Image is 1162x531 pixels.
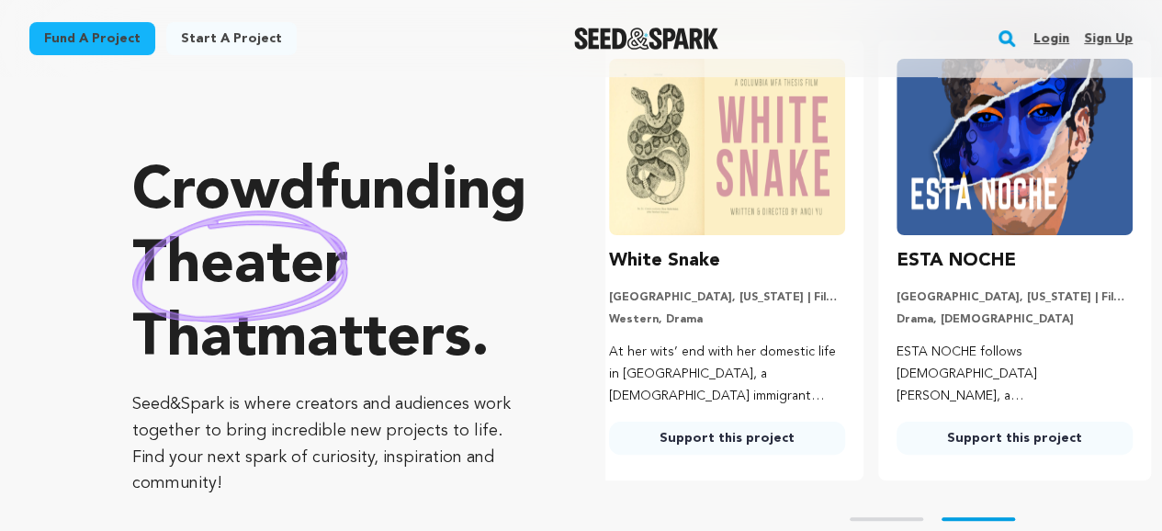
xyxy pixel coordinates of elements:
a: Login [1033,24,1069,53]
h3: ESTA NOCHE [897,246,1016,276]
a: Seed&Spark Homepage [574,28,718,50]
a: Sign up [1084,24,1133,53]
p: ESTA NOCHE follows [DEMOGRAPHIC_DATA] [PERSON_NAME], a [DEMOGRAPHIC_DATA], homeless runaway, conf... [897,342,1133,407]
p: [GEOGRAPHIC_DATA], [US_STATE] | Film Short [609,290,845,305]
img: ESTA NOCHE image [897,59,1133,235]
a: Support this project [609,422,845,455]
a: Start a project [166,22,297,55]
span: matters [256,311,471,369]
a: Support this project [897,422,1133,455]
h3: White Snake [609,246,720,276]
a: Fund a project [29,22,155,55]
p: Drama, [DEMOGRAPHIC_DATA] [897,312,1133,327]
p: [GEOGRAPHIC_DATA], [US_STATE] | Film Short [897,290,1133,305]
p: At her wits’ end with her domestic life in [GEOGRAPHIC_DATA], a [DEMOGRAPHIC_DATA] immigrant moth... [609,342,845,407]
p: Crowdfunding that . [132,156,532,377]
p: Seed&Spark is where creators and audiences work together to bring incredible new projects to life... [132,391,532,497]
img: White Snake image [609,59,845,235]
img: hand sketched image [132,210,348,322]
img: Seed&Spark Logo Dark Mode [574,28,718,50]
p: Western, Drama [609,312,845,327]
